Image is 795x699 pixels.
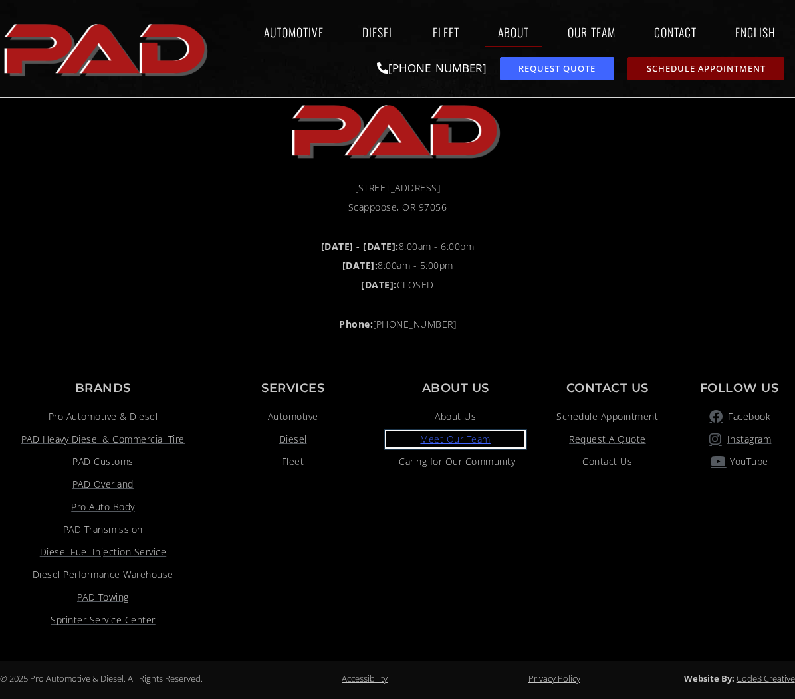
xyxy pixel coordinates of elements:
[342,259,378,272] b: [DATE]:
[647,64,766,73] span: Schedule Appointment
[7,454,199,470] a: PAD Customs
[7,409,199,425] a: Pro Automotive & Diesel
[691,431,788,447] a: pro automotive and diesel instagram page
[7,476,199,492] a: Visit link opens in a new tab
[279,431,307,447] span: Diesel
[500,57,614,80] a: request a service or repair quote
[342,672,388,684] a: Accessibility
[420,431,491,447] span: Meet Our Team
[691,382,788,394] p: Follow Us
[555,17,628,47] a: Our Team
[268,409,318,425] span: Automotive
[33,567,173,583] span: Diesel Performance Warehouse
[7,612,199,628] a: Visit link opens in a new tab
[377,60,487,76] a: [PHONE_NUMBER]
[51,612,156,628] span: Sprinter Service Center
[7,382,199,394] p: Brands
[386,409,524,425] a: About Us
[213,431,373,447] a: Diesel
[7,522,199,538] a: PAD Transmission
[538,409,677,425] a: Schedule Appointment
[7,499,199,515] a: Visit link opens in a new tab
[528,672,580,684] a: Privacy Policy
[72,454,134,470] span: PAD Customs
[342,258,453,274] span: 8:00am - 5:00pm
[386,454,524,470] a: Caring for Our Community
[215,17,795,47] nav: Menu
[71,499,135,515] span: Pro Auto Body
[518,64,596,73] span: Request Quote
[213,409,373,425] a: Automotive
[538,431,677,447] a: Request A Quote
[538,454,677,470] a: Contact Us
[420,17,472,47] a: Fleet
[339,316,456,332] span: [PHONE_NUMBER]
[724,431,772,447] span: Instagram
[321,240,399,252] b: [DATE] - [DATE]:
[355,180,440,196] span: [STREET_ADDRESS]
[7,431,199,447] a: Visit link opens in a new tab
[684,672,735,684] strong: Website By:
[727,454,768,470] span: YouTube
[77,589,129,605] span: PAD Towing
[7,94,788,167] a: pro automotive and diesel home page
[556,409,658,425] span: Schedule Appointment
[321,239,475,254] span: 8:00am - 6:00pm
[7,567,199,583] a: Visit link opens in a new tab
[72,476,134,492] span: PAD Overland
[386,382,524,394] p: About Us
[7,544,199,560] a: Visit link opens in a new tab
[288,94,507,167] img: The image shows the word "PAD" in bold, red, uppercase letters with a slight shadow effect.
[641,17,709,47] a: Contact
[21,431,185,447] span: PAD Heavy Diesel & Commercial Tire
[350,17,407,47] a: Diesel
[361,278,397,291] b: [DATE]:
[213,382,373,394] p: Services
[49,409,158,425] span: Pro Automotive & Diesel
[691,409,788,425] a: pro automotive and diesel facebook page
[538,382,677,394] p: Contact us
[213,454,373,470] a: Fleet
[435,409,476,425] span: About Us
[40,544,167,560] span: Diesel Fuel Injection Service
[348,199,447,215] span: Scappoose, OR 97056
[627,57,784,80] a: schedule repair or service appointment
[339,318,373,330] strong: Phone:
[63,522,143,538] span: PAD Transmission
[251,17,336,47] a: Automotive
[386,431,524,447] a: Meet Our Team
[396,454,515,470] span: Caring for Our Community
[691,454,788,470] a: YouTube
[7,316,788,332] a: Phone:[PHONE_NUMBER]
[569,431,646,447] span: Request A Quote
[737,672,795,684] a: Code3 Creative
[723,17,795,47] a: English
[282,454,304,470] span: Fleet
[582,454,632,470] span: Contact Us
[7,589,199,605] a: Visit link opens in a new tab
[485,17,542,47] a: About
[361,277,434,293] span: CLOSED
[725,409,770,425] span: Facebook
